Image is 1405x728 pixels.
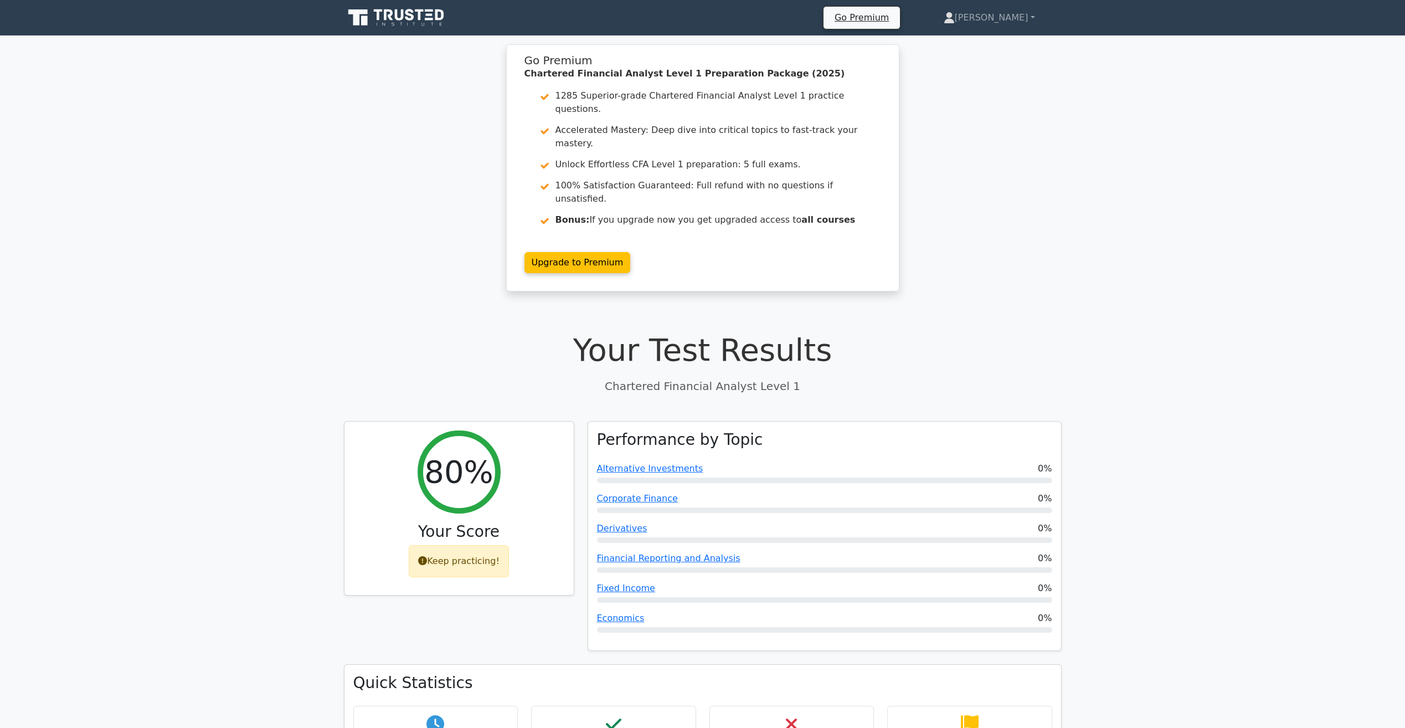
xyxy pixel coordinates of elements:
[409,545,509,577] div: Keep practicing!
[597,523,647,534] a: Derivatives
[1038,522,1052,535] span: 0%
[1038,492,1052,505] span: 0%
[353,674,1052,693] h3: Quick Statistics
[597,463,703,474] a: Alternative Investments
[344,331,1062,368] h1: Your Test Results
[1038,612,1052,625] span: 0%
[597,430,763,449] h3: Performance by Topic
[353,522,565,541] h3: Your Score
[597,493,678,504] a: Corporate Finance
[1038,552,1052,565] span: 0%
[828,10,896,25] a: Go Premium
[1038,582,1052,595] span: 0%
[1038,462,1052,475] span: 0%
[524,252,631,273] a: Upgrade to Premium
[597,553,740,563] a: Financial Reporting and Analysis
[424,453,493,490] h2: 80%
[917,7,1062,29] a: [PERSON_NAME]
[597,583,655,593] a: Fixed Income
[344,378,1062,394] p: Chartered Financial Analyst Level 1
[597,613,645,623] a: Economics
